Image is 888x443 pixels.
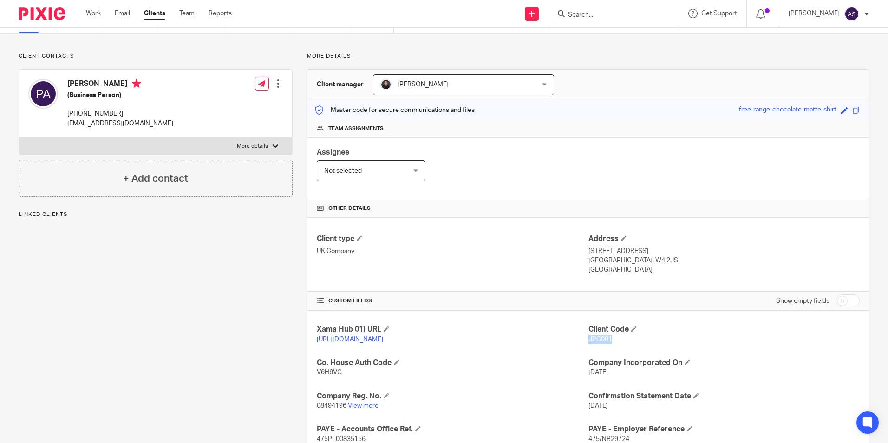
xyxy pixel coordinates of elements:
[317,424,588,434] h4: PAYE - Accounts Office Ref.
[317,403,346,409] span: 08494196
[123,171,188,186] h4: + Add contact
[317,149,349,156] span: Assignee
[588,403,608,409] span: [DATE]
[588,256,860,265] p: [GEOGRAPHIC_DATA], W4 2JS
[789,9,840,18] p: [PERSON_NAME]
[398,81,449,88] span: [PERSON_NAME]
[588,234,860,244] h4: Address
[179,9,195,18] a: Team
[328,125,384,132] span: Team assignments
[19,211,293,218] p: Linked clients
[739,105,836,116] div: free-range-chocolate-matte-shirt
[317,80,364,89] h3: Client manager
[317,336,383,343] a: [URL][DOMAIN_NAME]
[588,265,860,274] p: [GEOGRAPHIC_DATA]
[588,391,860,401] h4: Confirmation Statement Date
[588,424,860,434] h4: PAYE - Employer Reference
[67,79,173,91] h4: [PERSON_NAME]
[588,358,860,368] h4: Company Incorporated On
[588,436,629,443] span: 475/NB29724
[348,403,379,409] a: View more
[844,7,859,21] img: svg%3E
[701,10,737,17] span: Get Support
[317,247,588,256] p: UK Company
[588,247,860,256] p: [STREET_ADDRESS]
[317,436,366,443] span: 475PL00835156
[317,391,588,401] h4: Company Reg. No.
[209,9,232,18] a: Reports
[237,143,268,150] p: More details
[67,109,173,118] p: [PHONE_NUMBER]
[28,79,58,109] img: svg%3E
[144,9,165,18] a: Clients
[67,91,173,100] h5: (Business Person)
[328,205,371,212] span: Other details
[567,11,651,20] input: Search
[317,234,588,244] h4: Client type
[314,105,475,115] p: Master code for secure communications and files
[588,336,612,343] span: JPG001
[588,325,860,334] h4: Client Code
[588,369,608,376] span: [DATE]
[19,7,65,20] img: Pixie
[307,52,869,60] p: More details
[317,325,588,334] h4: Xama Hub 01) URL
[317,297,588,305] h4: CUSTOM FIELDS
[19,52,293,60] p: Client contacts
[86,9,101,18] a: Work
[324,168,362,174] span: Not selected
[776,296,829,306] label: Show empty fields
[317,369,342,376] span: V6H6VG
[380,79,392,90] img: My%20Photo.jpg
[115,9,130,18] a: Email
[317,358,588,368] h4: Co. House Auth Code
[132,79,141,88] i: Primary
[67,119,173,128] p: [EMAIL_ADDRESS][DOMAIN_NAME]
